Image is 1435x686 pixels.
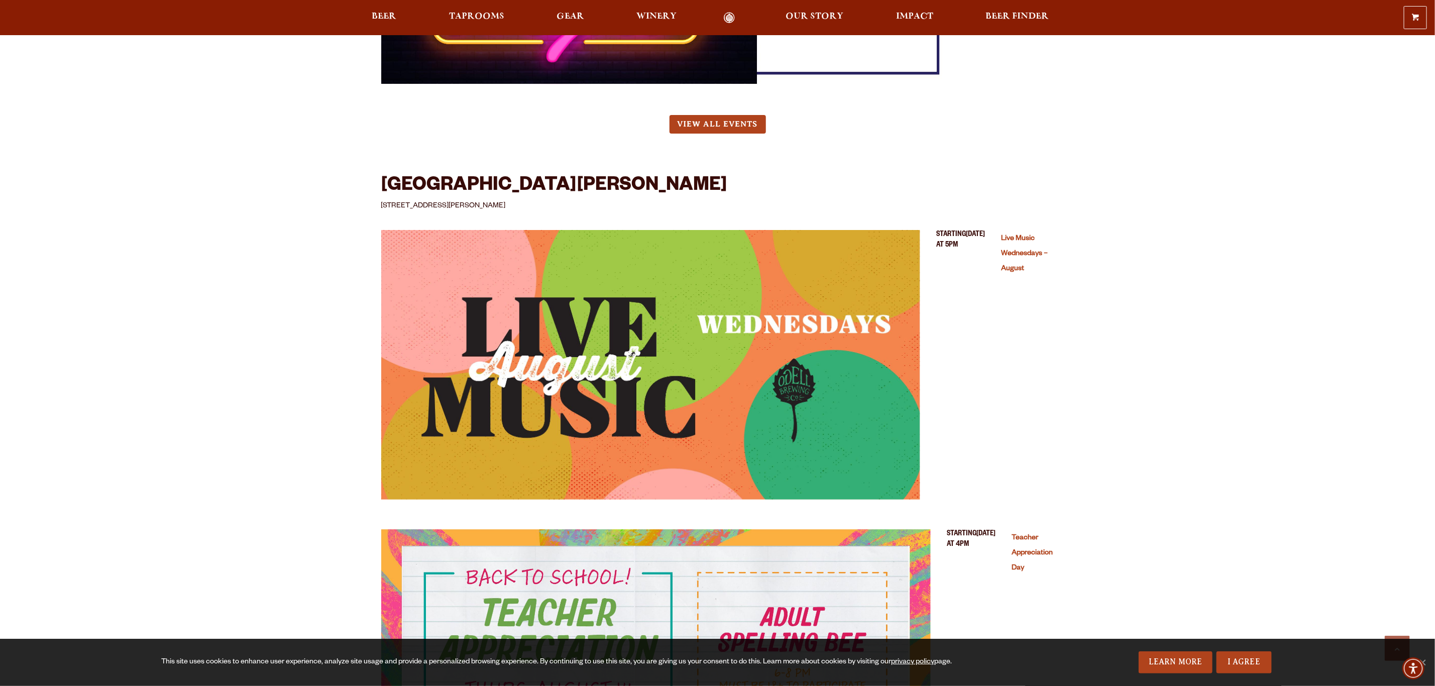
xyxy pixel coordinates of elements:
a: Gear [550,12,591,24]
span: [DATE] [966,230,985,505]
span: Impact [896,13,933,21]
a: I Agree [1217,651,1272,673]
span: Beer [372,13,397,21]
p: [STREET_ADDRESS][PERSON_NAME] [381,200,1054,212]
a: Scroll to top [1385,636,1410,661]
div: This site uses cookies to enhance user experience, analyze site usage and provide a personalized ... [161,657,992,667]
div: Accessibility Menu [1402,657,1424,679]
a: Odell Home [711,12,748,24]
span: Starting at 5PM [936,230,966,505]
a: Live Music Wednesdays – August (opens in a new window) [381,230,921,505]
span: Our Story [786,13,844,21]
span: Beer Finder [985,13,1049,21]
a: Live Music Wednesdays – August (opens in a new window) [1001,235,1048,273]
img: 124654_image.jpg [381,230,921,500]
a: Learn More [1139,651,1212,673]
a: Teacher Appreciation Day (opens in a new window) [1012,534,1053,573]
a: Our Story [780,12,850,24]
span: Taprooms [449,13,504,21]
span: Winery [637,13,677,21]
a: privacy policy [891,658,934,666]
a: Winery [630,12,684,24]
a: Beer [366,12,403,24]
a: View All Events (opens in a new window) [670,115,766,134]
a: Taprooms [443,12,511,24]
span: Gear [557,13,584,21]
a: Beer Finder [979,12,1055,24]
a: Impact [890,12,940,24]
h3: [GEOGRAPHIC_DATA][PERSON_NAME] [381,174,728,200]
